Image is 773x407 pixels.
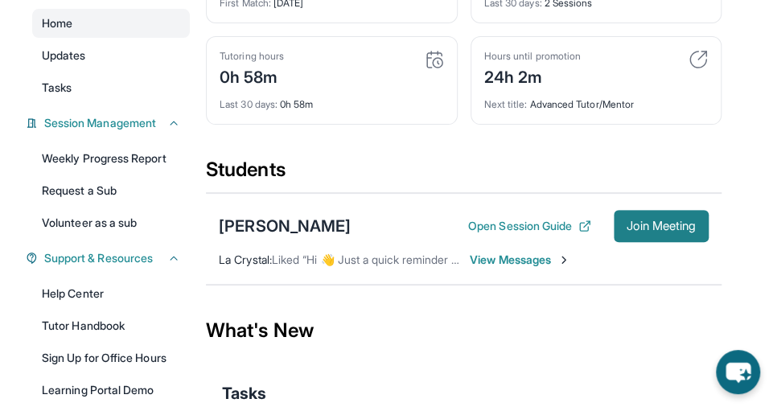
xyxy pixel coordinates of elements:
span: Join Meeting [627,221,696,231]
a: Help Center [32,279,190,308]
a: Volunteer as a sub [32,208,190,237]
a: Weekly Progress Report [32,144,190,173]
a: Tasks [32,73,190,102]
img: card [689,50,708,69]
span: Liked “Hi 👋 Just a quick reminder of our session [DATE] at 6:30” [272,253,604,266]
span: View Messages [470,252,570,268]
a: Learning Portal Demo [32,376,190,405]
span: Session Management [44,115,156,131]
div: Advanced Tutor/Mentor [484,88,709,111]
span: Updates [42,47,86,64]
a: Request a Sub [32,176,190,205]
a: Home [32,9,190,38]
img: Chevron-Right [557,253,570,266]
a: Sign Up for Office Hours [32,343,190,372]
span: Tasks [42,80,72,96]
span: La Crystal : [219,253,272,266]
button: chat-button [716,350,760,394]
div: [PERSON_NAME] [219,215,351,237]
div: 0h 58m [220,88,444,111]
button: Support & Resources [38,250,180,266]
span: Tasks [222,382,266,405]
img: card [425,50,444,69]
span: Last 30 days : [220,98,278,110]
a: Tutor Handbook [32,311,190,340]
button: Session Management [38,115,180,131]
button: Open Session Guide [468,218,591,234]
div: Hours until promotion [484,50,581,63]
button: Join Meeting [614,210,709,242]
div: Students [206,157,722,192]
div: Tutoring hours [220,50,284,63]
span: Next title : [484,98,528,110]
div: What's New [206,295,722,366]
span: Home [42,15,72,31]
span: Support & Resources [44,250,153,266]
div: 0h 58m [220,63,284,88]
div: 24h 2m [484,63,581,88]
a: Updates [32,41,190,70]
